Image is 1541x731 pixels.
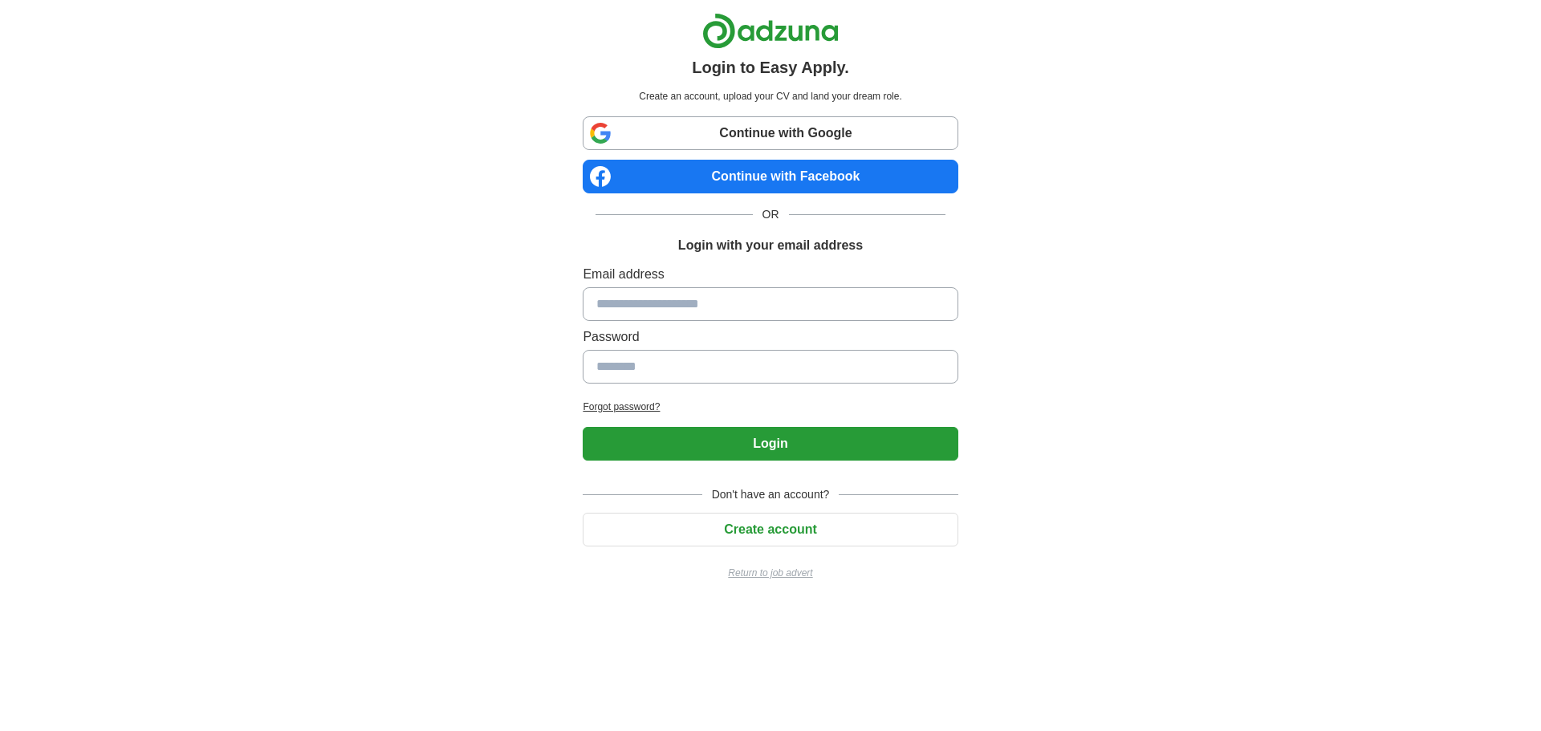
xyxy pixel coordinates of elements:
[583,513,958,546] button: Create account
[583,400,958,414] a: Forgot password?
[702,13,839,49] img: Adzuna logo
[583,160,958,193] a: Continue with Facebook
[678,236,863,255] h1: Login with your email address
[583,427,958,461] button: Login
[702,486,840,503] span: Don't have an account?
[753,206,789,223] span: OR
[586,89,954,104] p: Create an account, upload your CV and land your dream role.
[583,522,958,536] a: Create account
[692,55,849,79] h1: Login to Easy Apply.
[583,116,958,150] a: Continue with Google
[583,566,958,580] a: Return to job advert
[583,265,958,284] label: Email address
[583,327,958,347] label: Password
